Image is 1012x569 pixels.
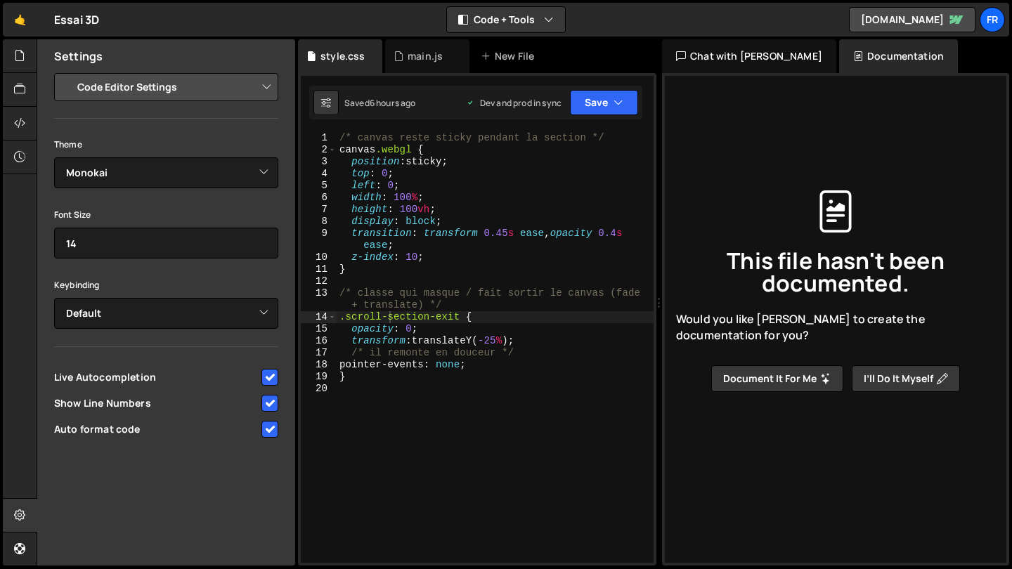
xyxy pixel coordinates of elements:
[662,39,836,73] div: Chat with [PERSON_NAME]
[301,287,337,311] div: 13
[301,156,337,168] div: 3
[839,39,958,73] div: Documentation
[344,97,416,109] div: Saved
[301,383,337,395] div: 20
[301,144,337,156] div: 2
[301,216,337,228] div: 8
[54,422,259,436] span: Auto format code
[301,263,337,275] div: 11
[54,370,259,384] span: Live Autocompletion
[54,396,259,410] span: Show Line Numbers
[320,49,365,63] div: style.css
[711,365,843,392] button: Document it for me
[54,138,82,152] label: Theme
[301,251,337,263] div: 10
[301,335,337,347] div: 16
[54,208,91,222] label: Font Size
[408,49,443,63] div: main.js
[301,132,337,144] div: 1
[301,192,337,204] div: 6
[370,97,416,109] div: 6 hours ago
[481,49,540,63] div: New File
[570,90,638,115] button: Save
[301,180,337,192] div: 5
[676,311,995,343] span: Would you like [PERSON_NAME] to create the documentation for you?
[301,359,337,371] div: 18
[301,168,337,180] div: 4
[466,97,562,109] div: Dev and prod in sync
[301,323,337,335] div: 15
[676,249,995,294] span: This file hasn't been documented.
[3,3,37,37] a: 🤙
[852,365,960,392] button: I’ll do it myself
[849,7,975,32] a: [DOMAIN_NAME]
[980,7,1005,32] a: Fr
[301,204,337,216] div: 7
[301,275,337,287] div: 12
[301,371,337,383] div: 19
[54,278,100,292] label: Keybinding
[301,347,337,359] div: 17
[301,311,337,323] div: 14
[301,228,337,251] div: 9
[54,11,99,28] div: Essai 3D
[447,7,565,32] button: Code + Tools
[54,48,103,64] h2: Settings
